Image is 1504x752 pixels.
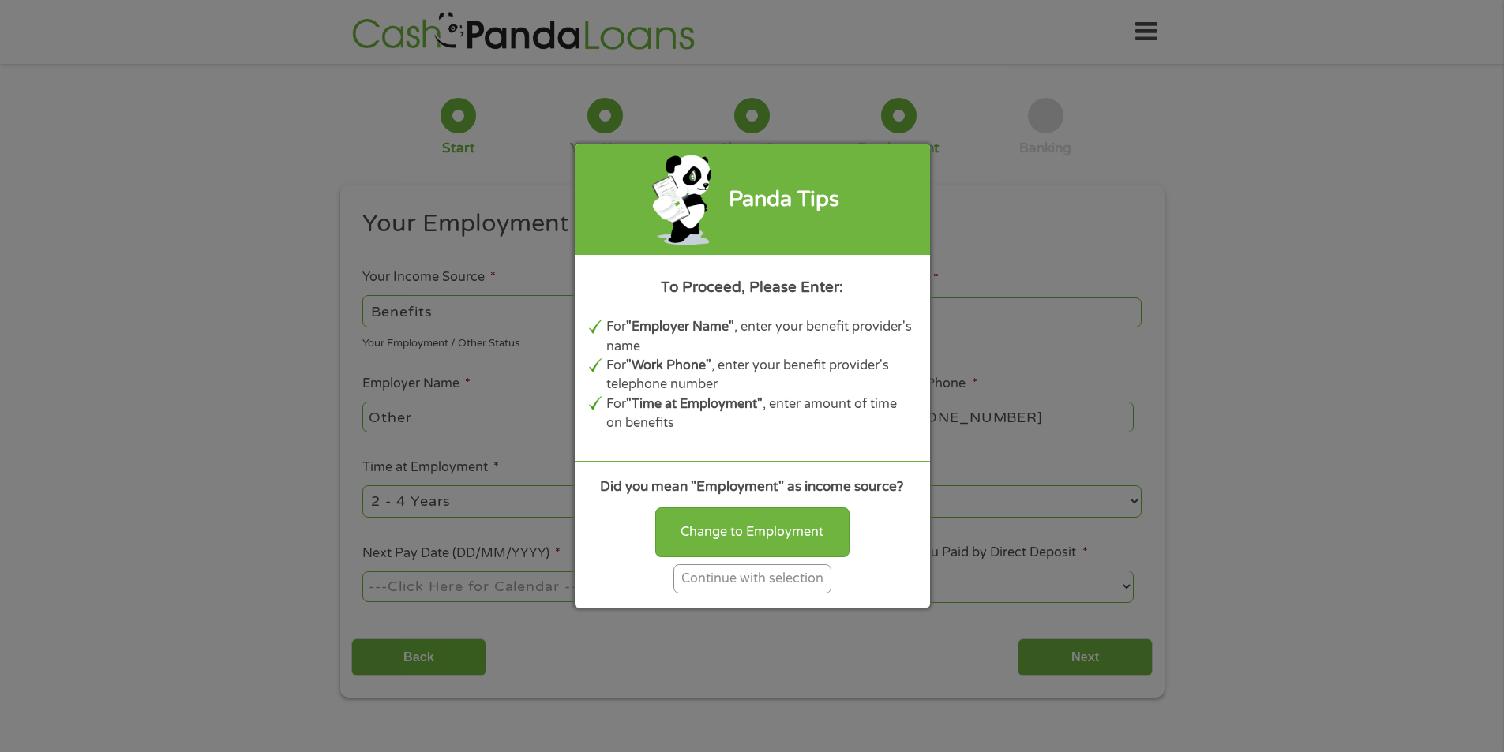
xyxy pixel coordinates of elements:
div: Continue with selection [673,564,831,593]
li: For , enter your benefit provider's name [606,317,916,356]
div: Change to Employment [655,507,850,556]
div: Did you mean "Employment" as income source? [589,477,916,497]
li: For , enter your benefit provider's telephone number [606,356,916,395]
img: green-panda-phone.png [651,152,714,247]
li: For , enter amount of time on benefits [606,395,916,433]
div: Panda Tips [729,184,839,216]
b: "Work Phone" [626,357,711,373]
div: To Proceed, Please Enter: [589,276,916,298]
b: "Time at Employment" [626,396,763,412]
b: "Employer Name" [626,319,734,335]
